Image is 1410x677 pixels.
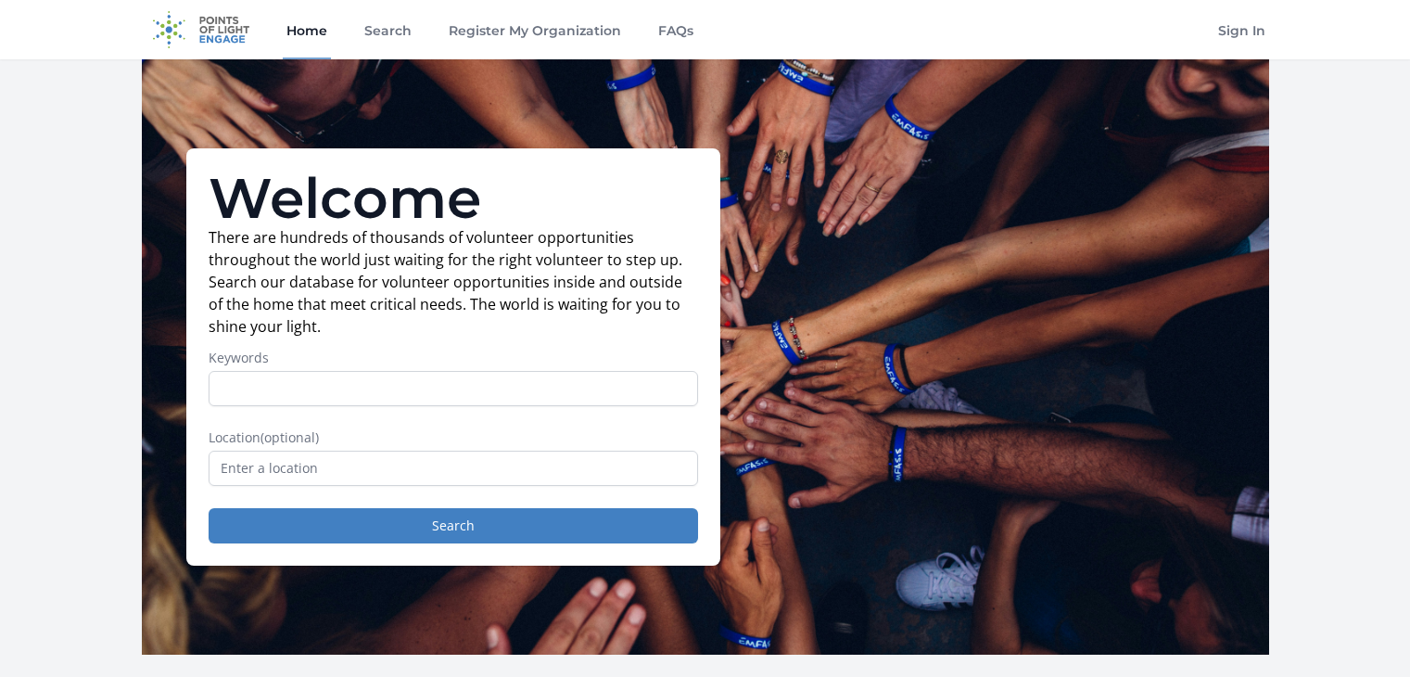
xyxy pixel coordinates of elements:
span: (optional) [260,428,319,446]
input: Enter a location [209,451,698,486]
label: Location [209,428,698,447]
button: Search [209,508,698,543]
p: There are hundreds of thousands of volunteer opportunities throughout the world just waiting for ... [209,226,698,338]
label: Keywords [209,349,698,367]
h1: Welcome [209,171,698,226]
